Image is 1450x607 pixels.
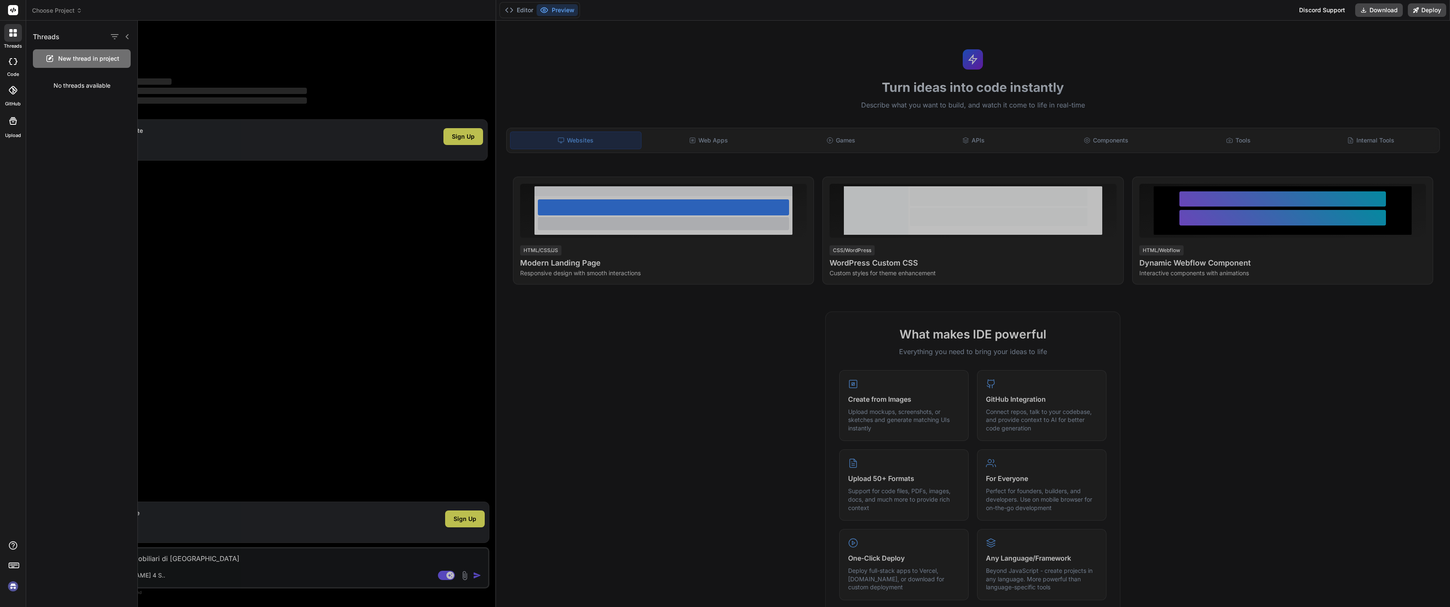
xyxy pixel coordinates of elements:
[502,4,537,16] button: Editor
[1294,3,1350,17] div: Discord Support
[4,43,22,50] label: threads
[1408,3,1446,17] button: Deploy
[537,4,578,16] button: Preview
[58,54,119,63] span: New thread in project
[33,32,59,42] h1: Threads
[1355,3,1403,17] button: Download
[26,75,137,97] div: No threads available
[32,6,82,15] span: Choose Project
[5,132,21,139] label: Upload
[5,100,21,107] label: GitHub
[6,579,20,594] img: signin
[7,71,19,78] label: code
